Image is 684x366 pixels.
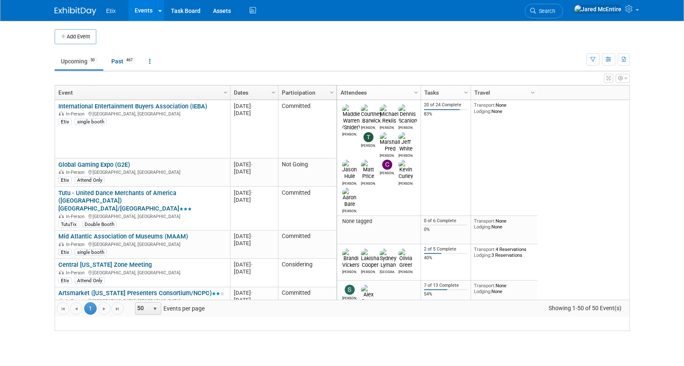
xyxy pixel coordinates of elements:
[474,252,491,258] span: Lodging:
[73,306,80,312] span: Go to the previous page
[234,189,274,196] div: [DATE]
[398,152,413,158] div: Jeff White
[424,255,467,261] div: 40%
[278,231,336,259] td: Committed
[58,189,192,213] a: Tutu - United Dance Merchants of America ([GEOGRAPHIC_DATA]) [GEOGRAPHIC_DATA]/[GEOGRAPHIC_DATA]
[58,277,72,284] div: Etix
[474,218,534,230] div: None None
[70,302,83,315] a: Go to the previous page
[342,248,360,268] img: Brandi Vickers
[327,85,336,98] a: Column Settings
[398,160,413,180] img: Kevin Curley
[398,124,413,130] div: Dennis Scanlon
[380,248,396,268] img: Sydney Lyman
[278,259,336,287] td: Considering
[251,290,253,296] span: -
[58,241,226,248] div: [GEOGRAPHIC_DATA], [GEOGRAPHIC_DATA]
[234,161,274,168] div: [DATE]
[88,57,97,63] span: 50
[278,287,336,323] td: Committed
[60,306,66,312] span: Go to the first page
[361,268,376,274] div: Lakisha Cooper
[424,227,467,233] div: 0%
[474,102,534,114] div: None None
[251,103,253,109] span: -
[361,160,376,180] img: Matt Price
[361,285,376,305] img: Alex Garza
[98,302,110,315] a: Go to the next page
[234,168,274,175] div: [DATE]
[106,8,116,14] span: Etix
[398,248,413,268] img: Olivia Greer
[398,268,413,274] div: Olivia Greer
[474,108,491,114] span: Lodging:
[380,268,394,274] div: Sydney Lyman
[234,296,274,303] div: [DATE]
[66,242,87,247] span: In-Person
[474,283,496,288] span: Transport:
[398,132,413,152] img: Jeff White
[59,170,64,174] img: In-Person Event
[380,104,398,124] img: Michael Reklis
[58,269,226,276] div: [GEOGRAPHIC_DATA], [GEOGRAPHIC_DATA]
[461,85,471,98] a: Column Settings
[234,196,274,203] div: [DATE]
[234,289,274,296] div: [DATE]
[270,89,277,96] span: Column Settings
[342,104,360,131] img: Maddie Warren (Snider)
[59,214,64,218] img: In-Person Event
[58,168,226,175] div: [GEOGRAPHIC_DATA], [GEOGRAPHIC_DATA]
[363,132,373,142] img: Travis Janovich
[424,246,467,252] div: 2 of 5 Complete
[124,302,213,315] span: Events per page
[75,277,105,284] div: Attend Only
[269,85,278,98] a: Column Settings
[474,102,496,108] span: Transport:
[361,124,376,130] div: Courtney Barwick
[66,170,87,175] span: In-Person
[222,89,229,96] span: Column Settings
[75,118,107,125] div: single booth
[234,268,274,275] div: [DATE]
[361,248,379,268] img: Lakisha Cooper
[114,306,121,312] span: Go to the last page
[398,180,413,186] div: Kevin Curley
[382,160,392,170] img: Chris Battaglino
[251,161,253,168] span: -
[66,214,87,219] span: In-Person
[221,85,230,98] a: Column Settings
[101,306,108,312] span: Go to the next page
[234,240,274,247] div: [DATE]
[424,85,465,100] a: Tasks
[328,89,335,96] span: Column Settings
[342,180,357,186] div: Jason Huie
[58,233,188,240] a: Mid Atlantic Association of Museums (MAAM)
[55,53,103,69] a: Upcoming50
[474,218,496,224] span: Transport:
[58,177,72,183] div: Etix
[529,89,536,96] span: Column Settings
[424,283,467,288] div: 7 of 13 Complete
[58,161,130,168] a: Global Gaming Expo (G2E)
[342,131,357,136] div: Maddie Warren (Snider)
[58,110,226,117] div: [GEOGRAPHIC_DATA], [GEOGRAPHIC_DATA]
[58,118,72,125] div: Etix
[528,85,537,98] a: Column Settings
[55,29,96,44] button: Add Event
[58,221,79,228] div: TutuTix
[342,160,357,180] img: Jason Huie
[541,302,629,314] span: Showing 1-50 of 50 Event(s)
[111,302,124,315] a: Go to the last page
[424,111,467,117] div: 83%
[424,218,467,224] div: 0 of 6 Complete
[105,53,141,69] a: Past467
[380,170,394,175] div: Chris Battaglino
[342,295,357,300] div: scott sloyer
[59,270,64,274] img: In-Person Event
[59,242,64,246] img: In-Person Event
[278,187,336,231] td: Committed
[474,224,491,230] span: Lodging:
[282,85,331,100] a: Participation
[340,218,417,225] div: None tagged
[411,85,421,98] a: Column Settings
